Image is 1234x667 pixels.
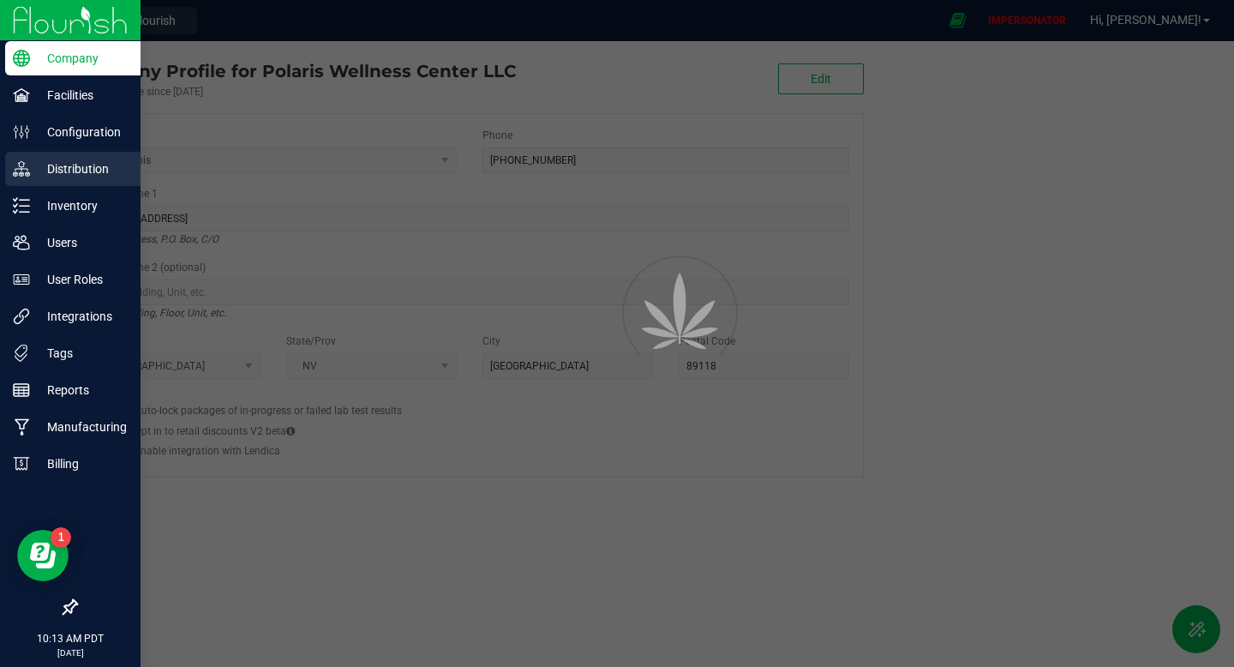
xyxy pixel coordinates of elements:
p: Integrations [30,306,133,327]
p: Inventory [30,195,133,216]
p: Users [30,232,133,253]
inline-svg: User Roles [13,271,30,288]
inline-svg: Distribution [13,160,30,177]
p: 10:13 AM PDT [8,631,133,646]
p: Tags [30,343,133,364]
p: Reports [30,380,133,400]
p: Distribution [30,159,133,179]
inline-svg: Manufacturing [13,418,30,436]
inline-svg: Tags [13,345,30,362]
inline-svg: Facilities [13,87,30,104]
inline-svg: Users [13,234,30,251]
inline-svg: Integrations [13,308,30,325]
p: Company [30,48,133,69]
p: Configuration [30,122,133,142]
p: [DATE] [8,646,133,659]
inline-svg: Reports [13,382,30,399]
p: User Roles [30,269,133,290]
iframe: Resource center unread badge [51,527,71,548]
inline-svg: Company [13,50,30,67]
inline-svg: Inventory [13,197,30,214]
inline-svg: Configuration [13,123,30,141]
iframe: Resource center [17,530,69,581]
p: Billing [30,454,133,474]
inline-svg: Billing [13,455,30,472]
p: Manufacturing [30,417,133,437]
p: Facilities [30,85,133,105]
